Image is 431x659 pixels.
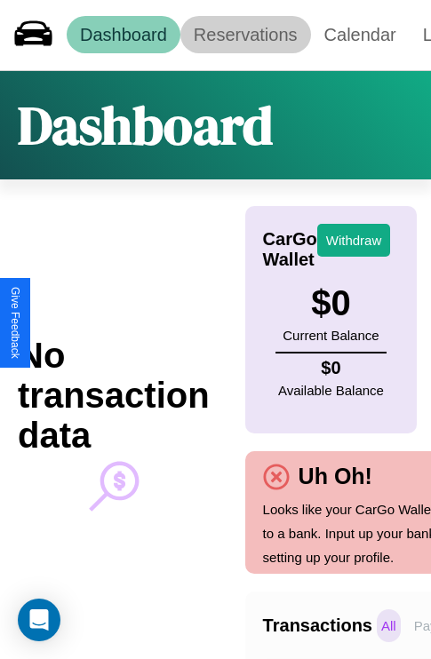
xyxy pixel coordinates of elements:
[18,336,210,456] h2: No transaction data
[278,358,384,378] h4: $ 0
[18,599,60,641] div: Open Intercom Messenger
[263,615,372,636] h4: Transactions
[263,229,317,270] h4: CarGo Wallet
[18,89,273,162] h1: Dashboard
[180,16,311,53] a: Reservations
[311,16,410,53] a: Calendar
[290,464,381,489] h4: Uh Oh!
[283,323,379,347] p: Current Balance
[317,224,391,257] button: Withdraw
[67,16,180,53] a: Dashboard
[278,378,384,402] p: Available Balance
[283,283,379,323] h3: $ 0
[9,287,21,359] div: Give Feedback
[377,609,401,642] p: All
